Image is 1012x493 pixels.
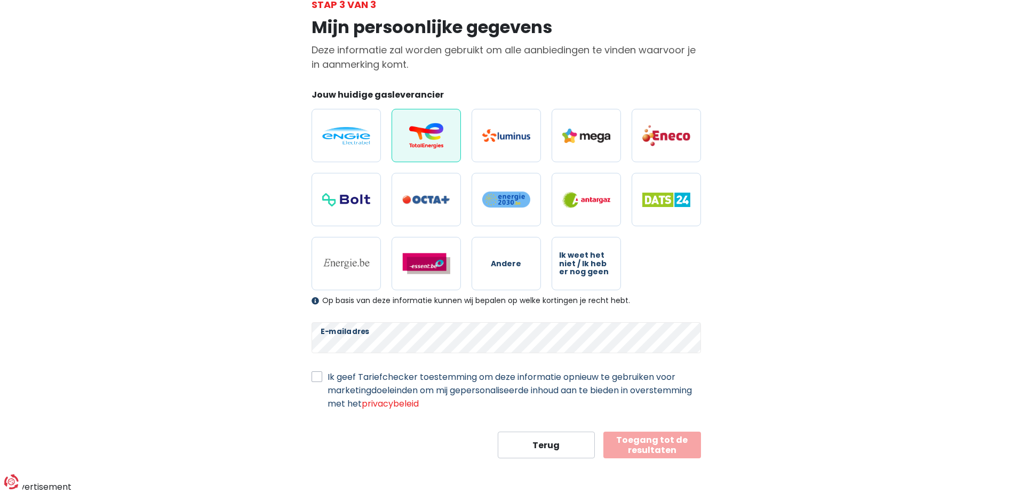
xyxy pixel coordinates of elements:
img: Mega [562,129,610,143]
img: Luminus [482,129,530,142]
span: Ik weet het niet / Ik heb er nog geen [559,251,613,276]
legend: Jouw huidige gasleverancier [312,89,701,105]
h1: Mijn persoonlijke gegevens [312,17,701,37]
img: Energie.be [322,258,370,269]
img: Eneco [642,124,690,147]
img: Engie / Electrabel [322,127,370,145]
label: Ik geef Tariefchecker toestemming om deze informatie opnieuw te gebruiken voor marketingdoeleinde... [328,370,701,410]
div: Op basis van deze informatie kunnen wij bepalen op welke kortingen je recht hebt. [312,296,701,305]
a: privacybeleid [362,397,419,410]
img: Essent [402,253,450,274]
span: Andere [491,260,521,268]
img: Dats 24 [642,193,690,207]
img: Bolt [322,193,370,206]
img: Octa+ [402,195,450,204]
img: Energie2030 [482,191,530,208]
img: Antargaz [562,192,610,208]
p: Deze informatie zal worden gebruikt om alle aanbiedingen te vinden waarvoor je in aanmerking komt. [312,43,701,71]
img: Total Energies / Lampiris [402,123,450,148]
button: Toegang tot de resultaten [603,432,701,458]
button: Terug [498,432,595,458]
